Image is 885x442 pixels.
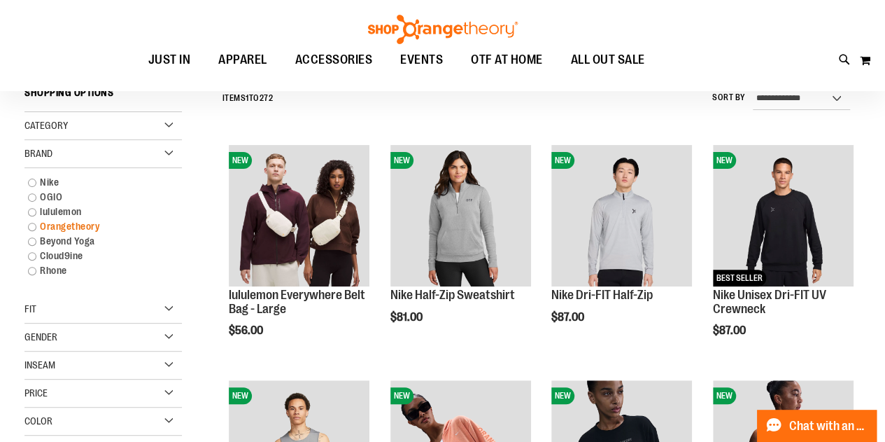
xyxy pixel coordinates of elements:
label: Sort By [712,92,746,104]
span: Inseam [24,359,55,371]
img: lululemon Everywhere Belt Bag - Large [229,145,369,286]
a: Nike Unisex Dri-FIT UV CrewneckNEWBEST SELLER [713,145,854,288]
a: Nike Dri-FIT Half-Zip [551,288,653,302]
strong: Shopping Options [24,81,182,112]
a: lululemon Everywhere Belt Bag - Large [229,288,365,316]
div: product [222,138,376,373]
span: JUST IN [148,44,191,76]
span: Color [24,415,52,427]
span: NEW [713,387,736,404]
span: Fit [24,303,36,315]
img: Nike Half-Zip Sweatshirt [390,145,531,286]
span: APPAREL [218,44,267,76]
span: NEW [390,387,413,404]
span: Gender [24,331,57,343]
div: product [383,138,538,359]
span: Category [24,120,68,131]
span: Brand [24,148,52,159]
a: Rhone [21,263,172,278]
a: Cloud9ine [21,249,172,263]
a: OGIO [21,190,172,205]
span: $56.00 [229,324,265,337]
span: Price [24,387,48,399]
a: Nike Dri-FIT Half-ZipNEW [551,145,692,288]
a: Nike Half-Zip Sweatshirt [390,288,515,302]
div: product [544,138,699,359]
span: NEW [551,387,574,404]
a: Nike Half-Zip SweatshirtNEW [390,145,531,288]
img: Nike Unisex Dri-FIT UV Crewneck [713,145,854,286]
span: Chat with an Expert [789,420,868,433]
span: 1 [246,93,249,103]
span: ACCESSORIES [295,44,373,76]
span: NEW [713,152,736,169]
a: Nike Unisex Dri-FIT UV Crewneck [713,288,826,316]
span: OTF AT HOME [471,44,543,76]
a: lululemon [21,205,172,219]
img: Nike Dri-FIT Half-Zip [551,145,692,286]
span: NEW [229,152,252,169]
h2: Items to [222,88,274,109]
span: $87.00 [713,324,748,337]
span: ALL OUT SALE [571,44,645,76]
img: Shop Orangetheory [366,15,520,44]
span: EVENTS [400,44,443,76]
a: Nike [21,175,172,190]
span: NEW [229,387,252,404]
a: Orangetheory [21,219,172,234]
span: NEW [390,152,413,169]
span: BEST SELLER [713,270,766,286]
span: $87.00 [551,311,586,324]
a: Beyond Yoga [21,234,172,249]
span: 272 [260,93,274,103]
button: Chat with an Expert [757,410,877,442]
a: lululemon Everywhere Belt Bag - LargeNEW [229,145,369,288]
span: $81.00 [390,311,425,324]
div: product [706,138,861,373]
span: NEW [551,152,574,169]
